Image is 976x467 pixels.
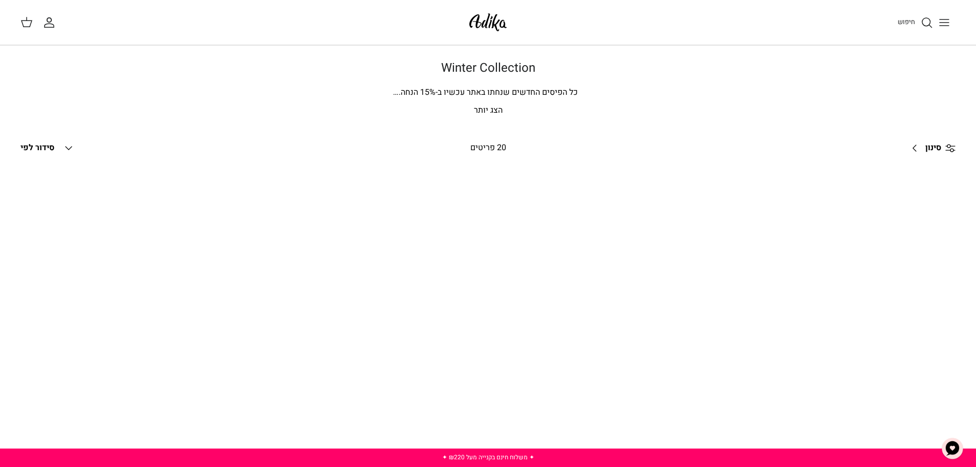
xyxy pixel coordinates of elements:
span: חיפוש [898,17,915,27]
button: סידור לפי [20,137,75,159]
span: סידור לפי [20,141,54,154]
a: סינון [905,136,956,160]
button: Toggle menu [933,11,956,34]
button: צ'אט [937,433,968,464]
a: החשבון שלי [43,16,59,29]
img: Adika IL [466,10,510,34]
span: סינון [925,141,941,155]
a: חיפוש [898,16,933,29]
p: הצג יותר [130,104,847,117]
span: 15 [420,86,429,98]
div: 20 פריטים [380,141,596,155]
h1: Winter Collection [130,61,847,76]
span: כל הפיסים החדשים שנחתו באתר עכשיו ב- [435,86,578,98]
a: ✦ משלוח חינם בקנייה מעל ₪220 ✦ [442,453,534,462]
span: % הנחה. [393,86,435,98]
